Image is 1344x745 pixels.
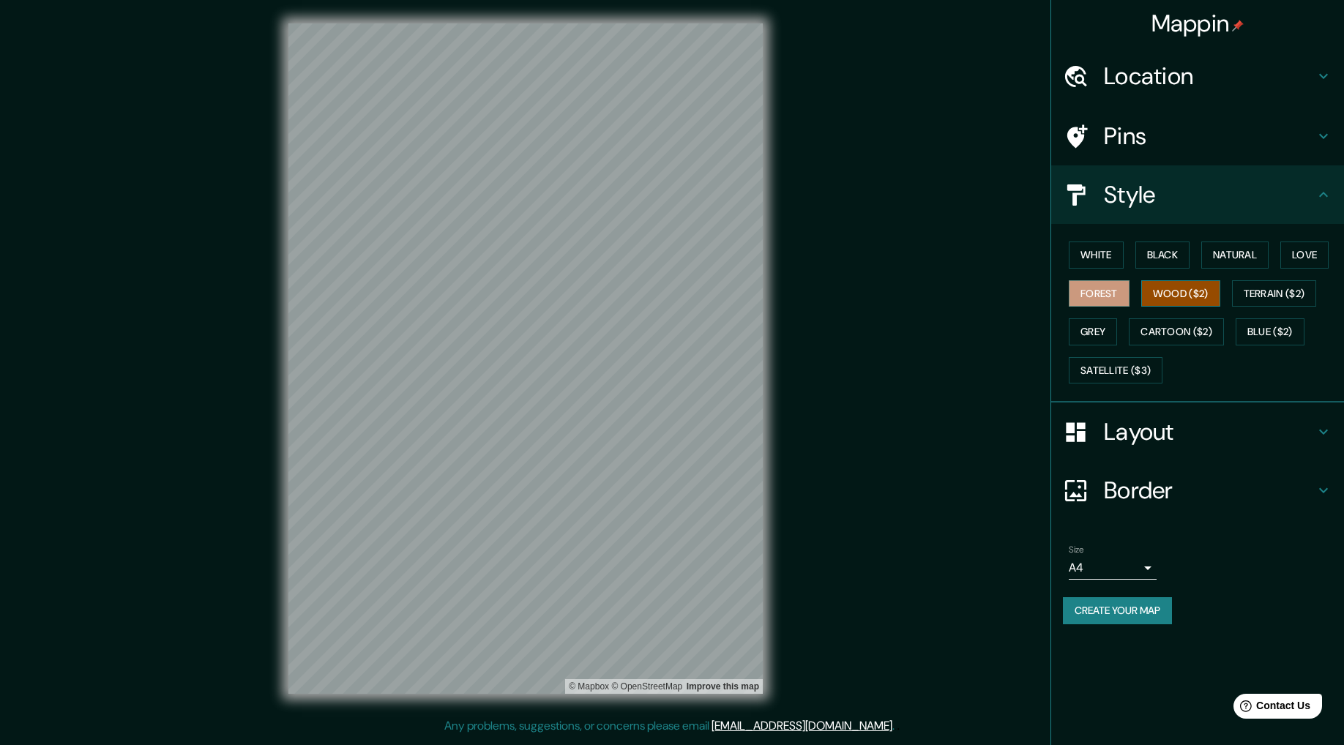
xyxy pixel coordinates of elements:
button: Forest [1069,280,1130,307]
h4: Border [1104,476,1315,505]
h4: Style [1104,180,1315,209]
button: Blue ($2) [1236,318,1304,345]
canvas: Map [288,23,763,694]
a: Mapbox [569,681,609,692]
h4: Pins [1104,121,1315,151]
a: Map feedback [687,681,759,692]
button: White [1069,242,1124,269]
iframe: Help widget launcher [1214,688,1328,729]
h4: Layout [1104,417,1315,446]
button: Grey [1069,318,1117,345]
div: . [895,717,897,735]
button: Black [1135,242,1190,269]
a: [EMAIL_ADDRESS][DOMAIN_NAME] [712,718,892,733]
button: Love [1280,242,1329,269]
div: Location [1051,47,1344,105]
button: Satellite ($3) [1069,357,1162,384]
button: Wood ($2) [1141,280,1220,307]
div: Style [1051,165,1344,224]
div: Pins [1051,107,1344,165]
div: Border [1051,461,1344,520]
button: Terrain ($2) [1232,280,1317,307]
div: . [897,717,900,735]
div: A4 [1069,556,1157,580]
button: Create your map [1063,597,1172,624]
img: pin-icon.png [1232,20,1244,31]
a: OpenStreetMap [611,681,682,692]
h4: Location [1104,61,1315,91]
h4: Mappin [1151,9,1244,38]
p: Any problems, suggestions, or concerns please email . [444,717,895,735]
div: Layout [1051,403,1344,461]
button: Natural [1201,242,1269,269]
button: Cartoon ($2) [1129,318,1224,345]
label: Size [1069,544,1084,556]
